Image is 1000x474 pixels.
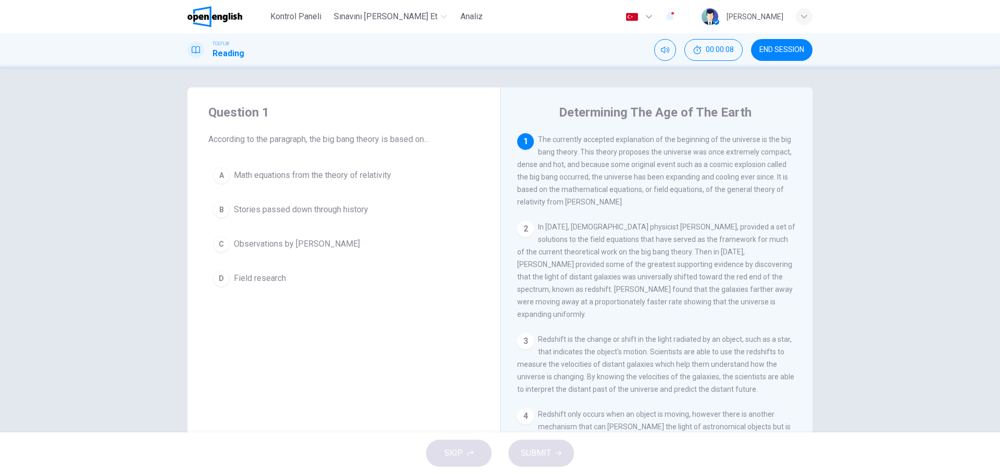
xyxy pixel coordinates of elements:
button: Kontrol Paneli [266,7,326,26]
span: Analiz [460,10,483,23]
img: tr [626,13,639,21]
img: Profile picture [702,8,718,25]
span: According to the paragraph, the big bang theory is based on... [208,133,479,146]
span: 00:00:08 [706,46,734,54]
button: AMath equations from the theory of relativity [208,162,479,188]
div: 1 [517,133,534,150]
div: Mute [654,39,676,61]
div: B [213,201,230,218]
span: Sınavını [PERSON_NAME] Et [334,10,438,23]
span: In [DATE], [DEMOGRAPHIC_DATA] physicist [PERSON_NAME], provided a set of solutions to the field e... [517,223,795,318]
a: OpenEnglish logo [187,6,266,27]
button: BStories passed down through history [208,197,479,223]
div: D [213,270,230,287]
span: Math equations from the theory of relativity [234,169,391,182]
button: CObservations by [PERSON_NAME] [208,231,479,257]
button: Analiz [455,7,489,26]
h1: Reading [213,47,244,60]
span: Field research [234,272,286,285]
div: Hide [684,39,743,61]
span: The currently accepted explanation of the beginning of the universe is the big bang theory. This ... [517,135,792,206]
span: Kontrol Paneli [270,10,321,23]
div: 3 [517,333,534,350]
span: TOEFL® [213,40,229,47]
div: 2 [517,221,534,237]
button: 00:00:08 [684,39,743,61]
span: Redshift is the change or shift in the light radiated by an object, such as a star, that indicate... [517,335,794,393]
img: OpenEnglish logo [187,6,242,27]
div: [PERSON_NAME] [727,10,783,23]
h4: Determining The Age of The Earth [559,104,752,121]
span: Stories passed down through history [234,203,368,216]
button: END SESSION [751,39,813,61]
button: Sınavını [PERSON_NAME] Et [330,7,451,26]
button: DField research [208,265,479,291]
div: 4 [517,408,534,425]
div: A [213,167,230,184]
span: END SESSION [759,46,804,54]
h4: Question 1 [208,104,479,121]
span: Observations by [PERSON_NAME] [234,238,360,250]
div: C [213,236,230,252]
